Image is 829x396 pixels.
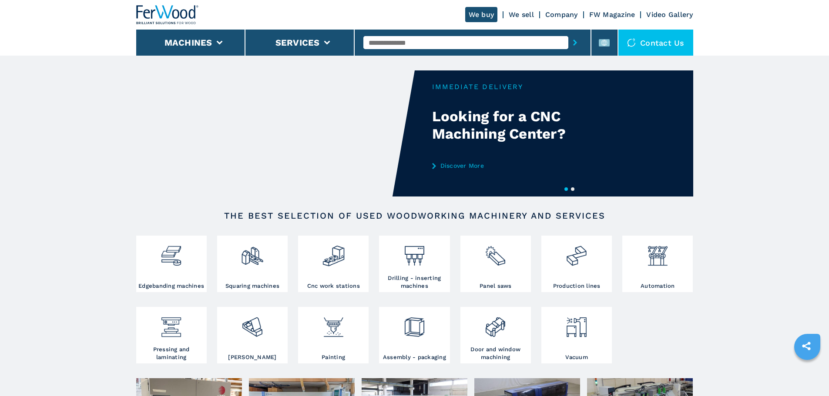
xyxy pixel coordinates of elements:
img: Ferwood [136,5,199,24]
h3: Pressing and laminating [138,346,205,361]
a: Cnc work stations [298,236,369,292]
a: Pressing and laminating [136,307,207,363]
a: Discover More [432,162,603,169]
a: sharethis [795,335,817,357]
h3: Assembly - packaging [383,353,446,361]
a: Company [545,10,578,19]
a: Edgebanding machines [136,236,207,292]
h3: Painting [322,353,345,361]
img: Contact us [627,38,636,47]
h3: Door and window machining [463,346,529,361]
img: montaggio_imballaggio_2.png [403,309,426,339]
a: [PERSON_NAME] [217,307,288,363]
img: automazione.png [646,238,669,267]
img: aspirazione_1.png [565,309,588,339]
a: We buy [465,7,498,22]
button: Machines [164,37,212,48]
a: Video Gallery [646,10,693,19]
iframe: Chat [792,357,822,389]
img: sezionatrici_2.png [484,238,507,267]
h3: [PERSON_NAME] [228,353,276,361]
video: Your browser does not support the video tag. [136,70,415,196]
h3: Vacuum [565,353,588,361]
h2: The best selection of used woodworking machinery and services [164,210,665,221]
a: Drilling - inserting machines [379,236,450,292]
img: lavorazione_porte_finestre_2.png [484,309,507,339]
button: submit-button [568,33,582,53]
h3: Panel saws [480,282,512,290]
h3: Cnc work stations [307,282,360,290]
a: We sell [509,10,534,19]
img: verniciatura_1.png [322,309,345,339]
h3: Drilling - inserting machines [381,274,447,290]
a: Panel saws [460,236,531,292]
a: Production lines [541,236,612,292]
img: squadratrici_2.png [241,238,264,267]
h3: Edgebanding machines [138,282,204,290]
img: bordatrici_1.png [160,238,183,267]
img: linee_di_produzione_2.png [565,238,588,267]
h3: Production lines [553,282,601,290]
a: Automation [622,236,693,292]
div: Contact us [618,30,693,56]
a: FW Magazine [589,10,635,19]
a: Squaring machines [217,236,288,292]
a: Door and window machining [460,307,531,363]
a: Painting [298,307,369,363]
img: pressa-strettoia.png [160,309,183,339]
h3: Squaring machines [225,282,279,290]
h3: Automation [641,282,675,290]
a: Vacuum [541,307,612,363]
img: foratrici_inseritrici_2.png [403,238,426,267]
button: 2 [571,187,574,191]
a: Assembly - packaging [379,307,450,363]
button: Services [275,37,320,48]
button: 1 [564,187,568,191]
img: levigatrici_2.png [241,309,264,339]
img: centro_di_lavoro_cnc_2.png [322,238,345,267]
